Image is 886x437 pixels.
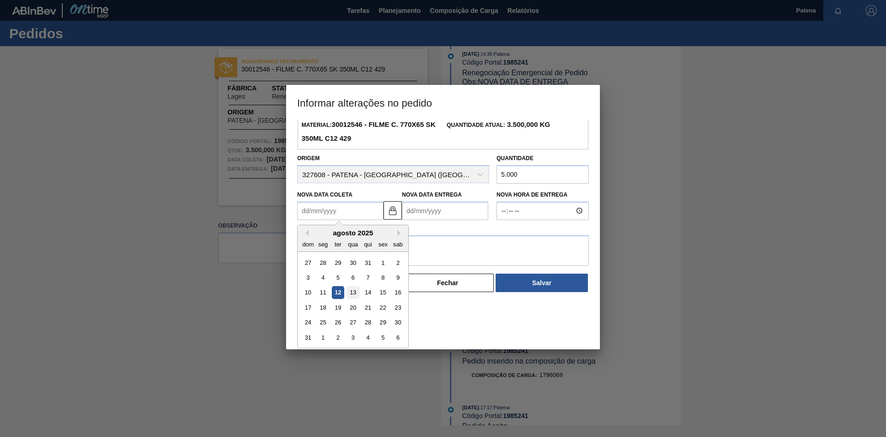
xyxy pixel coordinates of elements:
div: seg [317,238,329,250]
div: Choose sábado, 30 de agosto de 2025 [392,316,404,329]
span: Material: [301,122,435,142]
div: Choose segunda-feira, 28 de julho de 2025 [317,256,329,269]
label: Origem [297,155,320,162]
div: qui [362,238,374,250]
div: Choose quinta-feira, 14 de agosto de 2025 [362,286,374,299]
div: Choose domingo, 31 de agosto de 2025 [302,331,314,344]
div: Choose terça-feira, 2 de setembro de 2025 [332,331,344,344]
button: Next Month [397,230,404,236]
div: month 2025-08 [300,255,405,345]
div: Choose sábado, 16 de agosto de 2025 [392,286,404,299]
div: Choose terça-feira, 12 de agosto de 2025 [332,286,344,299]
div: Choose segunda-feira, 4 de agosto de 2025 [317,271,329,284]
div: Choose quarta-feira, 30 de julho de 2025 [347,256,359,269]
span: Quantidade Atual: [447,122,550,128]
label: Nova Data Entrega [402,192,462,198]
div: ter [332,238,344,250]
strong: 30012546 - FILME C. 770X65 SK 350ML C12 429 [301,120,435,142]
button: Salvar [496,274,588,292]
div: Choose segunda-feira, 1 de setembro de 2025 [317,331,329,344]
img: locked [387,205,398,216]
div: Choose domingo, 3 de agosto de 2025 [302,271,314,284]
input: dd/mm/yyyy [402,202,488,220]
div: Choose quinta-feira, 31 de julho de 2025 [362,256,374,269]
strong: 3.500,000 KG [505,120,551,128]
div: Choose sexta-feira, 29 de agosto de 2025 [377,316,389,329]
div: Choose terça-feira, 26 de agosto de 2025 [332,316,344,329]
div: Choose quinta-feira, 21 de agosto de 2025 [362,301,374,314]
div: Choose quinta-feira, 7 de agosto de 2025 [362,271,374,284]
div: Choose domingo, 27 de julho de 2025 [302,256,314,269]
div: dom [302,238,314,250]
button: Previous Month [302,230,309,236]
div: Choose quarta-feira, 6 de agosto de 2025 [347,271,359,284]
div: Choose quinta-feira, 28 de agosto de 2025 [362,316,374,329]
div: Choose domingo, 10 de agosto de 2025 [302,286,314,299]
div: Choose quarta-feira, 3 de setembro de 2025 [347,331,359,344]
div: Choose segunda-feira, 11 de agosto de 2025 [317,286,329,299]
label: Nova Data Coleta [297,192,353,198]
div: Choose domingo, 24 de agosto de 2025 [302,316,314,329]
input: dd/mm/yyyy [297,202,383,220]
div: agosto 2025 [298,229,408,237]
div: Choose sábado, 23 de agosto de 2025 [392,301,404,314]
button: Fechar [401,274,494,292]
div: Choose sexta-feira, 8 de agosto de 2025 [377,271,389,284]
div: Choose sábado, 2 de agosto de 2025 [392,256,404,269]
h3: Informar alterações no pedido [286,85,600,120]
div: Choose quinta-feira, 4 de setembro de 2025 [362,331,374,344]
div: Choose terça-feira, 19 de agosto de 2025 [332,301,344,314]
div: sab [392,238,404,250]
div: Choose sexta-feira, 22 de agosto de 2025 [377,301,389,314]
div: Choose segunda-feira, 18 de agosto de 2025 [317,301,329,314]
label: Quantidade [497,155,533,162]
div: Choose sexta-feira, 5 de setembro de 2025 [377,331,389,344]
label: Nova Hora de Entrega [497,188,589,202]
div: Choose segunda-feira, 25 de agosto de 2025 [317,316,329,329]
div: sex [377,238,389,250]
div: Choose terça-feira, 29 de julho de 2025 [332,256,344,269]
div: Choose sábado, 6 de setembro de 2025 [392,331,404,344]
div: Choose quarta-feira, 13 de agosto de 2025 [347,286,359,299]
label: Observação [297,222,589,236]
div: Choose quarta-feira, 27 de agosto de 2025 [347,316,359,329]
div: Choose sexta-feira, 1 de agosto de 2025 [377,256,389,269]
div: qua [347,238,359,250]
button: locked [383,201,402,220]
div: Choose quarta-feira, 20 de agosto de 2025 [347,301,359,314]
div: Choose sexta-feira, 15 de agosto de 2025 [377,286,389,299]
div: Choose sábado, 9 de agosto de 2025 [392,271,404,284]
div: Choose terça-feira, 5 de agosto de 2025 [332,271,344,284]
div: Choose domingo, 17 de agosto de 2025 [302,301,314,314]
